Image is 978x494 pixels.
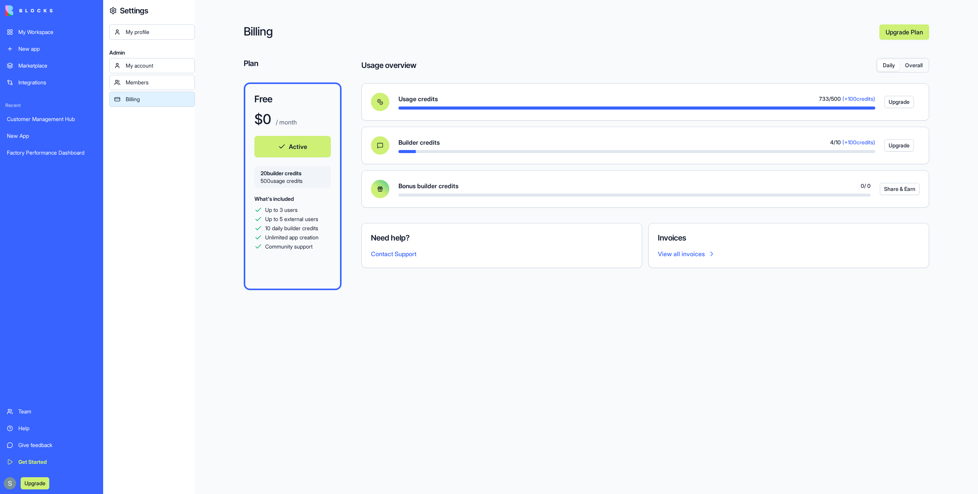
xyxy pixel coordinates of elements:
a: My profile [109,24,195,40]
span: (+ 100 credits) [842,95,875,103]
span: Bonus builder credits [398,181,458,190]
span: 0 / 0 [861,182,871,190]
div: Integrations [18,79,96,86]
h4: Plan [244,58,342,69]
div: Marketplace [18,62,96,69]
div: New app [18,45,96,53]
a: My Workspace [2,24,101,40]
a: Upgrade [884,96,910,108]
a: Integrations [2,75,101,90]
button: Active [254,136,331,157]
button: Daily [878,60,900,71]
div: Customer Management Hub [7,115,96,123]
a: Upgrade [21,479,49,487]
span: 10 daily builder credits [265,224,318,232]
a: New app [2,41,101,57]
button: Share & Earn [880,183,920,195]
button: Upgrade [884,139,914,152]
span: Up to 3 users [265,206,298,214]
a: Upgrade [884,139,910,152]
img: ACg8ocKnDTHbS00rqwWSHQfXf8ia04QnQtz5EDX_Ef5UNrjqV-k=s96-c [4,477,16,489]
div: My profile [126,28,190,36]
button: Upgrade [21,477,49,489]
h1: $ 0 [254,111,271,127]
a: Marketplace [2,58,101,73]
div: Give feedback [18,441,96,449]
div: Get Started [18,458,96,466]
div: New App [7,132,96,140]
h4: Usage overview [361,60,416,71]
button: Overall [900,60,928,71]
a: My account [109,58,195,73]
div: Members [126,79,190,86]
h4: Invoices [658,232,920,243]
button: Upgrade [884,96,914,108]
a: New App [2,128,101,144]
a: Free$0 / monthActive20builder credits500usage creditsWhat's includedUp to 3 usersUp to 5 external... [244,82,342,290]
span: Admin [109,49,195,57]
div: Billing [126,95,190,103]
a: Members [109,75,195,90]
p: / month [274,118,297,127]
a: Give feedback [2,437,101,453]
span: Usage credits [398,94,438,103]
div: My Workspace [18,28,96,36]
div: Team [18,408,96,415]
a: Factory Performance Dashboard [2,145,101,160]
a: View all invoices [658,249,920,258]
a: Upgrade Plan [879,24,929,40]
span: 500 usage credits [261,177,325,185]
h4: Need help? [371,232,633,243]
span: Builder credits [398,138,440,147]
span: Community support [265,243,313,250]
a: Help [2,421,101,436]
span: What's included [254,195,294,202]
a: Billing [109,92,195,107]
div: Help [18,425,96,432]
span: 20 builder credits [261,170,325,177]
a: Team [2,404,101,419]
div: My account [126,62,190,69]
span: 733 / 500 [819,95,841,103]
div: Factory Performance Dashboard [7,149,96,157]
h4: Settings [120,5,148,16]
h3: Free [254,93,331,105]
span: Unlimited app creation [265,234,319,241]
span: Up to 5 external users [265,215,318,223]
span: (+ 100 credits) [842,139,875,146]
span: Recent [2,102,101,108]
a: Get Started [2,454,101,470]
img: logo [5,5,53,16]
button: Contact Support [371,249,416,258]
h2: Billing [244,24,873,40]
a: Customer Management Hub [2,111,101,127]
span: 4 / 10 [830,139,841,146]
